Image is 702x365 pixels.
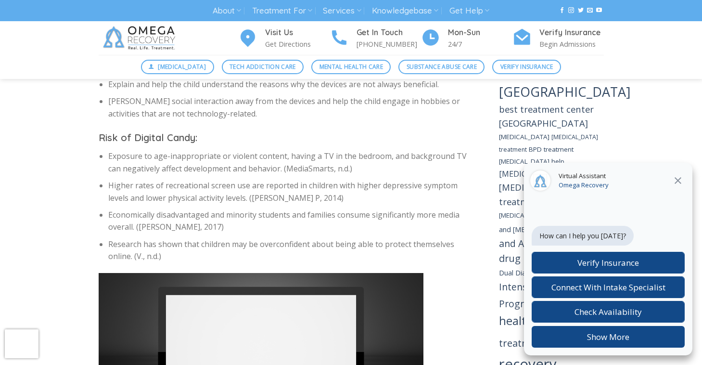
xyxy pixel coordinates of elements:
a: Follow on Instagram [568,7,574,14]
a: Knowledgebase [372,2,438,20]
a: mental health treatment (15 items) [499,314,599,350]
a: Dual Diagnosis (6 items) [499,268,547,277]
a: Substance Abuse Care [398,60,485,74]
p: [PHONE_NUMBER] [357,39,421,50]
a: drug rehab (14 items) [499,252,550,265]
a: Services [323,2,361,20]
a: Treatment For [252,2,312,20]
a: digital detox (5 items) [499,211,549,220]
a: About [213,2,241,20]
a: Get Help [449,2,489,20]
a: Verify Insurance Begin Admissions [512,26,604,50]
p: 24/7 [448,39,512,50]
a: Mental Health Care [311,60,391,74]
a: BPD treatment (5 items) [529,145,574,154]
a: depression treatment (8 items) [499,169,601,179]
span: Substance Abuse Care [407,62,477,71]
p: Begin Admissions [539,39,604,50]
a: Get In Touch [PHONE_NUMBER] [330,26,421,50]
a: best treatment center austin (11 items) [499,103,594,130]
li: Research has shown that children may be overconfident about being able to protect themselves onli... [108,238,470,263]
a: Follow on YouTube [596,7,602,14]
h4: Get In Touch [357,26,421,39]
p: Get Directions [265,39,330,50]
span: Mental Health Care [319,62,383,71]
a: Intensive Outpatient Program (13 items) [499,280,591,310]
li: [PERSON_NAME] social interaction away from the devices and help the child engage in hobbies or ac... [108,95,470,120]
h4: Visit Us [265,26,330,39]
span: Tech Addiction Care [230,62,296,71]
a: borderline personality disorder treatment (4 items) [499,133,598,154]
li: Exposure to age-inappropriate or violent content, having a TV in the bedroom, and background TV c... [108,150,470,175]
h4: Mon-Sun [448,26,512,39]
h4: Verify Insurance [539,26,604,39]
span: [MEDICAL_DATA] [158,62,206,71]
img: Omega Recovery [99,21,183,55]
a: depression treatment austin (11 items) [499,181,572,208]
a: Tech Addiction Care [222,60,304,74]
a: [MEDICAL_DATA] [141,60,214,74]
strong: Risk of Digital Candy: [99,131,197,143]
a: Follow on Twitter [578,7,584,14]
a: Follow on Facebook [559,7,565,14]
iframe: reCAPTCHA [5,329,38,358]
a: bipolar disorder (5 items) [499,132,549,141]
a: computer addiction help (5 items) [499,157,564,166]
a: Send us an email [587,7,593,14]
a: Verify Insurance [492,60,561,74]
li: Explain and help the child understand the reasons why the devices are not always beneficial. [108,78,470,91]
li: Economically disadvantaged and minority students and families consume significantly more media ov... [108,209,470,234]
li: Higher rates of recreational screen use are reported in children with higher depressive symptom l... [108,180,470,204]
a: best rehab in austin (41 items) [499,41,630,101]
span: Verify Insurance [500,62,553,71]
a: Visit Us Get Directions [238,26,330,50]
